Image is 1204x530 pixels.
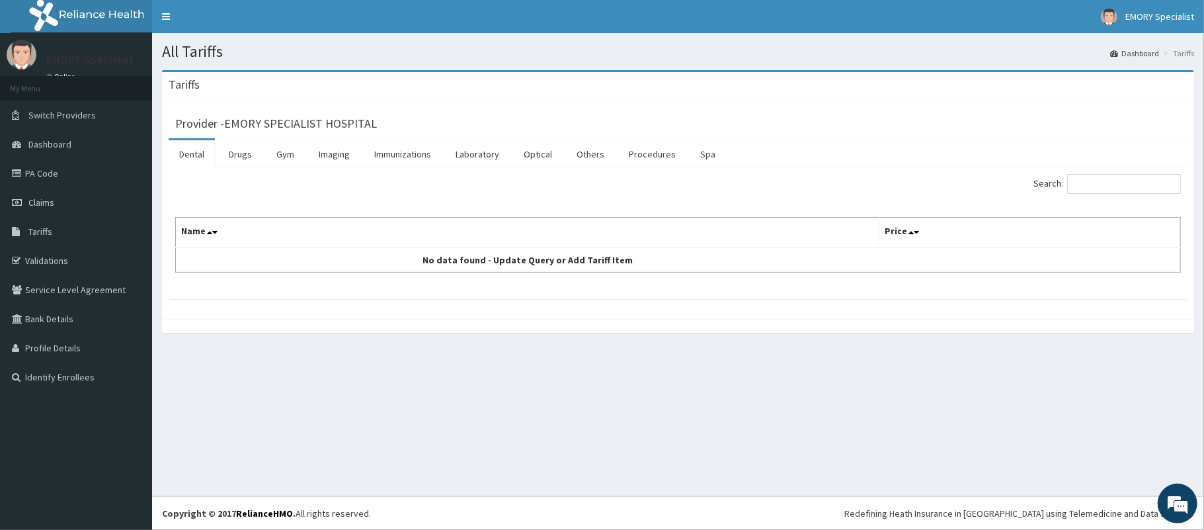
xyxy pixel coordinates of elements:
[236,508,293,519] a: RelianceHMO
[169,79,200,91] h3: Tariffs
[1110,48,1159,59] a: Dashboard
[162,43,1194,60] h1: All Tariffs
[1033,174,1181,194] label: Search:
[28,226,52,238] span: Tariffs
[46,72,78,81] a: Online
[176,218,879,248] th: Name
[1101,9,1117,25] img: User Image
[1067,174,1181,194] input: Search:
[28,109,96,121] span: Switch Providers
[46,54,134,66] p: EMORY Specialist
[28,138,71,150] span: Dashboard
[1160,48,1194,59] li: Tariffs
[7,40,36,69] img: User Image
[618,140,686,168] a: Procedures
[152,496,1204,530] footer: All rights reserved.
[175,118,377,130] h3: Provider - EMORY SPECIALIST HOSPITAL
[844,507,1194,520] div: Redefining Heath Insurance in [GEOGRAPHIC_DATA] using Telemedicine and Data Science!
[513,140,563,168] a: Optical
[28,197,54,208] span: Claims
[364,140,442,168] a: Immunizations
[169,140,215,168] a: Dental
[308,140,360,168] a: Imaging
[266,140,305,168] a: Gym
[176,247,879,273] td: No data found - Update Query or Add Tariff Item
[445,140,510,168] a: Laboratory
[1125,11,1194,22] span: EMORY Specialist
[566,140,615,168] a: Others
[162,508,296,519] strong: Copyright © 2017 .
[879,218,1181,248] th: Price
[218,140,262,168] a: Drugs
[690,140,726,168] a: Spa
